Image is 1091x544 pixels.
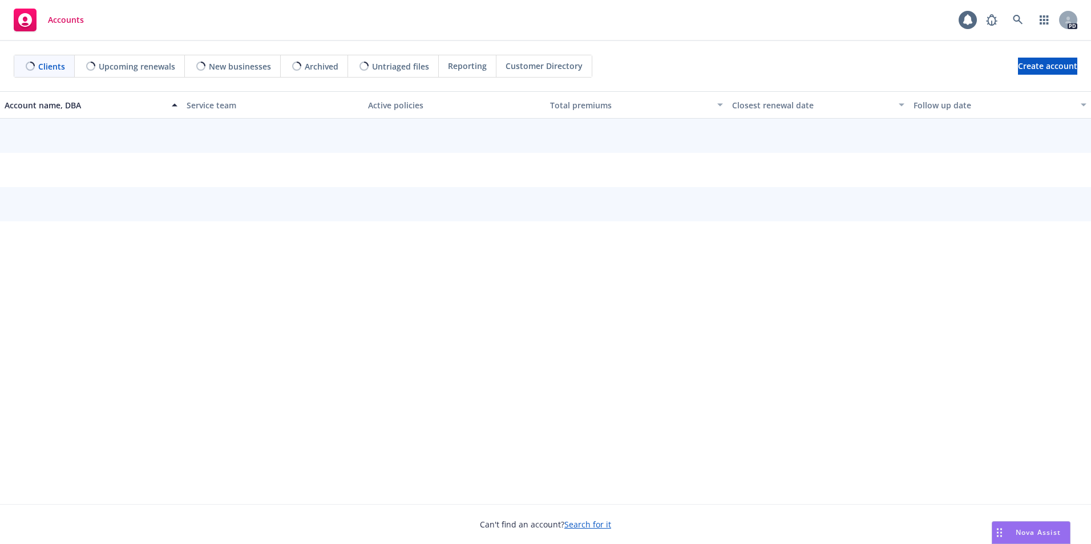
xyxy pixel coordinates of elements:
div: Drag to move [992,522,1007,543]
a: Accounts [9,4,88,36]
span: Can't find an account? [480,518,611,530]
div: Active policies [368,99,541,111]
button: Follow up date [909,91,1091,119]
a: Report a Bug [980,9,1003,31]
button: Total premiums [545,91,728,119]
span: Upcoming renewals [99,60,175,72]
span: New businesses [209,60,271,72]
div: Closest renewal date [732,99,892,111]
span: Customer Directory [506,60,583,72]
button: Active policies [363,91,545,119]
span: Nova Assist [1016,527,1061,537]
button: Nova Assist [992,521,1070,544]
div: Follow up date [914,99,1074,111]
span: Accounts [48,15,84,25]
div: Total premiums [550,99,710,111]
button: Service team [182,91,364,119]
span: Create account [1018,55,1077,77]
a: Search [1007,9,1029,31]
div: Service team [187,99,359,111]
span: Untriaged files [372,60,429,72]
a: Create account [1018,58,1077,75]
span: Clients [38,60,65,72]
span: Reporting [448,60,487,72]
div: Account name, DBA [5,99,165,111]
button: Closest renewal date [728,91,910,119]
span: Archived [305,60,338,72]
a: Search for it [564,519,611,530]
a: Switch app [1033,9,1056,31]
